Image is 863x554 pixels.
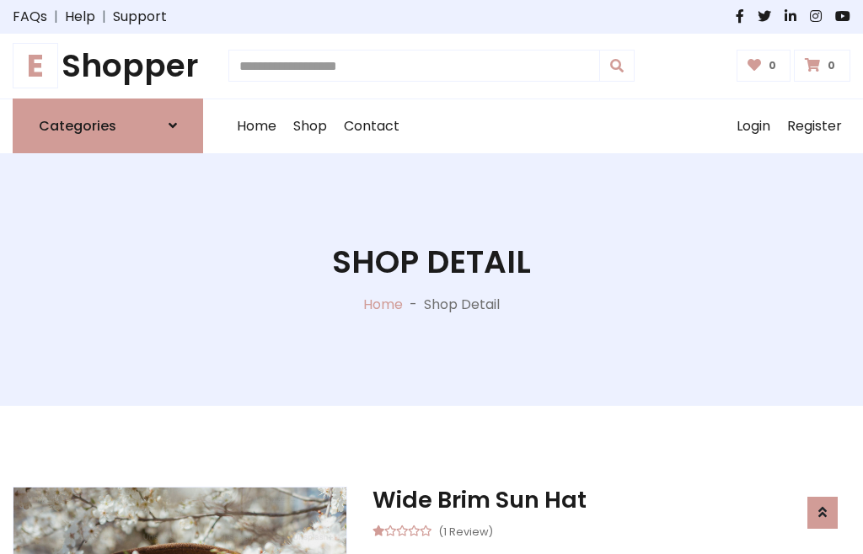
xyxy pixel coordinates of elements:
[779,99,850,153] a: Register
[113,7,167,27] a: Support
[13,99,203,153] a: Categories
[794,50,850,82] a: 0
[39,118,116,134] h6: Categories
[424,295,500,315] p: Shop Detail
[332,243,531,281] h1: Shop Detail
[13,43,58,88] span: E
[373,487,850,514] h3: Wide Brim Sun Hat
[363,295,403,314] a: Home
[737,50,791,82] a: 0
[13,47,203,85] h1: Shopper
[95,7,113,27] span: |
[13,47,203,85] a: EShopper
[403,295,424,315] p: -
[728,99,779,153] a: Login
[228,99,285,153] a: Home
[285,99,335,153] a: Shop
[438,520,493,541] small: (1 Review)
[65,7,95,27] a: Help
[764,58,780,73] span: 0
[335,99,408,153] a: Contact
[823,58,839,73] span: 0
[47,7,65,27] span: |
[13,7,47,27] a: FAQs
